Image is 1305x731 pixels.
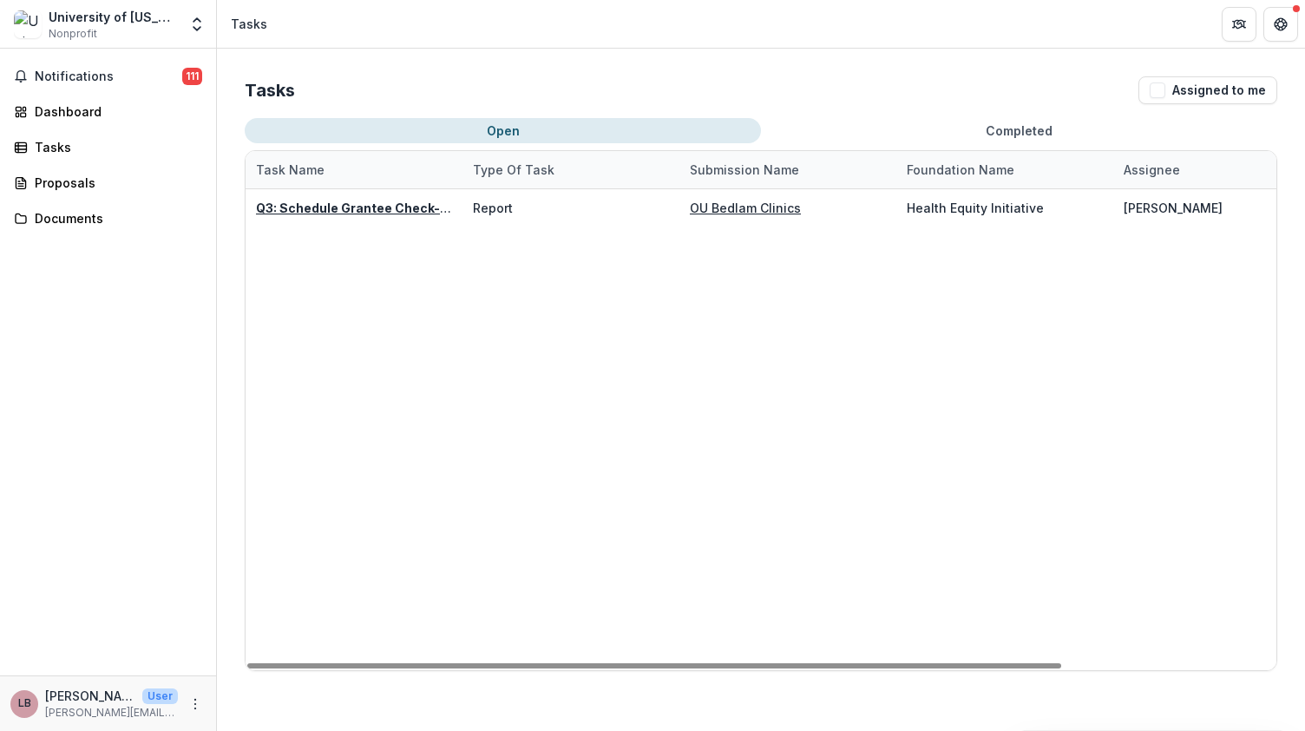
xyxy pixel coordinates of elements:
[473,199,513,217] div: Report
[35,138,195,156] div: Tasks
[462,161,565,179] div: Type of Task
[907,199,1044,217] div: Health Equity Initiative
[182,68,202,85] span: 111
[246,161,335,179] div: Task Name
[462,151,679,188] div: Type of Task
[896,161,1025,179] div: Foundation Name
[1113,161,1190,179] div: Assignee
[679,151,896,188] div: Submission Name
[1222,7,1256,42] button: Partners
[7,204,209,233] a: Documents
[7,133,209,161] a: Tasks
[185,694,206,715] button: More
[7,97,209,126] a: Dashboard
[1124,199,1223,217] div: [PERSON_NAME]
[246,151,462,188] div: Task Name
[35,69,182,84] span: Notifications
[185,7,209,42] button: Open entity switcher
[142,688,178,704] p: User
[45,705,178,721] p: [PERSON_NAME][EMAIL_ADDRESS][DOMAIN_NAME]
[896,151,1113,188] div: Foundation Name
[690,201,801,215] a: OU Bedlam Clinics
[256,201,589,215] a: Q3: Schedule Grantee Check-in with [PERSON_NAME]
[35,102,195,121] div: Dashboard
[49,26,97,42] span: Nonprofit
[35,174,195,192] div: Proposals
[7,168,209,197] a: Proposals
[18,698,31,709] div: Leah Brumbaugh
[679,161,810,179] div: Submission Name
[7,63,209,90] button: Notifications111
[49,8,178,26] div: University of [US_STATE] Foundation
[1138,76,1277,104] button: Assigned to me
[245,80,295,101] h2: Tasks
[1263,7,1298,42] button: Get Help
[14,10,42,38] img: University of Oklahoma Foundation
[224,11,274,36] nav: breadcrumb
[45,687,135,705] p: [PERSON_NAME]
[35,209,195,227] div: Documents
[231,15,267,33] div: Tasks
[761,118,1277,143] button: Completed
[245,118,761,143] button: Open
